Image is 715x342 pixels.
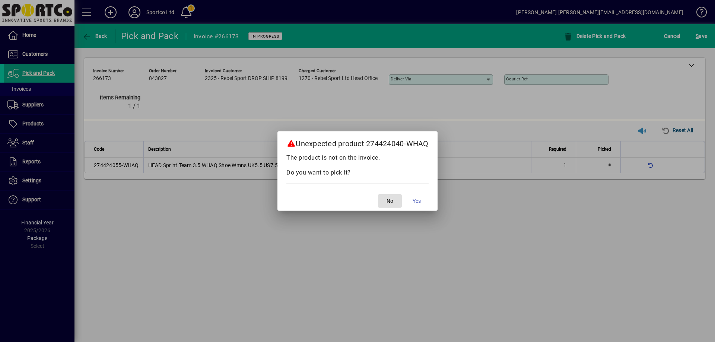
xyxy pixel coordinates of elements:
span: No [387,197,393,205]
button: No [378,194,402,208]
button: Yes [405,194,429,208]
p: The product is not on the invoice. [286,153,428,162]
span: Yes [413,197,421,205]
h2: Unexpected product 274424040-WHAQ [277,131,437,153]
p: Do you want to pick it? [286,168,428,177]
